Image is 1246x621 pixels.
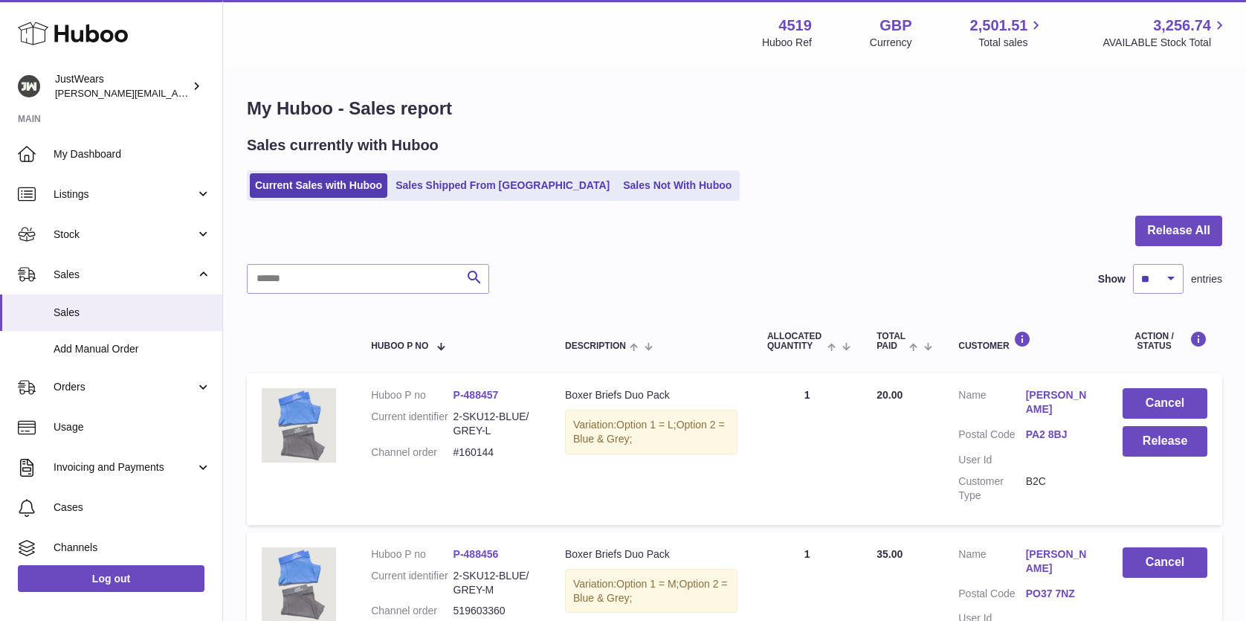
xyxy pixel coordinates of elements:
[371,341,428,351] span: Huboo P no
[752,373,862,524] td: 1
[371,569,453,597] dt: Current identifier
[247,97,1222,120] h1: My Huboo - Sales report
[54,501,211,515] span: Cases
[573,578,728,604] span: Option 2 = Blue & Grey;
[958,474,1025,503] dt: Customer Type
[565,341,626,351] span: Description
[958,331,1093,351] div: Customer
[371,410,453,438] dt: Current identifier
[371,445,453,460] dt: Channel order
[778,16,812,36] strong: 4519
[1123,426,1207,457] button: Release
[1026,547,1093,576] a: [PERSON_NAME]
[1191,272,1222,286] span: entries
[453,389,499,401] a: P-488457
[55,72,189,100] div: JustWears
[978,36,1045,50] span: Total sales
[54,380,196,394] span: Orders
[54,541,211,555] span: Channels
[958,388,1025,420] dt: Name
[54,420,211,434] span: Usage
[453,569,535,597] dd: 2-SKU12-BLUE/GREY-M
[879,16,911,36] strong: GBP
[262,388,336,463] img: 45191661907694.jpg
[958,453,1025,467] dt: User Id
[762,36,812,50] div: Huboo Ref
[371,604,453,618] dt: Channel order
[616,419,677,431] span: Option 1 = L;
[453,548,499,560] a: P-488456
[1026,388,1093,416] a: [PERSON_NAME]
[1123,388,1207,419] button: Cancel
[371,388,453,402] dt: Huboo P no
[877,332,906,351] span: Total paid
[1123,547,1207,578] button: Cancel
[54,228,196,242] span: Stock
[250,173,387,198] a: Current Sales with Huboo
[54,342,211,356] span: Add Manual Order
[565,547,737,562] div: Boxer Briefs Duo Pack
[870,36,912,50] div: Currency
[453,410,535,438] dd: 2-SKU12-BLUE/GREY-L
[616,578,679,590] span: Option 1 = M;
[970,16,1028,36] span: 2,501.51
[247,135,439,155] h2: Sales currently with Huboo
[18,565,204,592] a: Log out
[54,460,196,474] span: Invoicing and Payments
[970,16,1045,50] a: 2,501.51 Total sales
[1103,36,1228,50] span: AVAILABLE Stock Total
[55,87,298,99] span: [PERSON_NAME][EMAIL_ADDRESS][DOMAIN_NAME]
[767,332,824,351] span: ALLOCATED Quantity
[618,173,737,198] a: Sales Not With Huboo
[877,389,903,401] span: 20.00
[54,306,211,320] span: Sales
[565,569,737,614] div: Variation:
[1026,474,1093,503] dd: B2C
[958,547,1025,579] dt: Name
[54,187,196,202] span: Listings
[54,147,211,161] span: My Dashboard
[453,445,535,460] dd: #160144
[877,548,903,560] span: 35.00
[18,75,40,97] img: josh@just-wears.com
[1123,331,1207,351] div: Action / Status
[390,173,615,198] a: Sales Shipped From [GEOGRAPHIC_DATA]
[565,410,737,454] div: Variation:
[958,587,1025,605] dt: Postal Code
[958,428,1025,445] dt: Postal Code
[1098,272,1126,286] label: Show
[1026,587,1093,601] a: PO37 7NZ
[453,604,535,618] dd: 519603360
[1135,216,1222,246] button: Release All
[1103,16,1228,50] a: 3,256.74 AVAILABLE Stock Total
[1026,428,1093,442] a: PA2 8BJ
[54,268,196,282] span: Sales
[565,388,737,402] div: Boxer Briefs Duo Pack
[371,547,453,562] dt: Huboo P no
[1153,16,1211,36] span: 3,256.74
